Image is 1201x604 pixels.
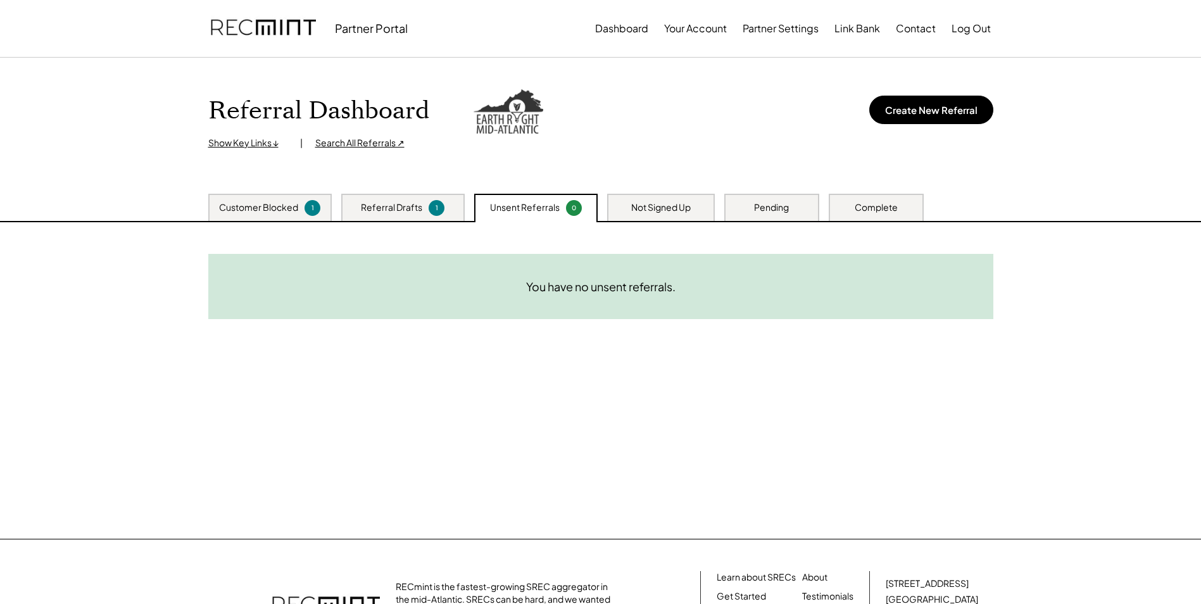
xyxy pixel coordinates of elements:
[431,203,443,213] div: 1
[208,96,429,126] h1: Referral Dashboard
[717,571,796,584] a: Learn about SRECs
[952,16,991,41] button: Log Out
[717,590,766,603] a: Get Started
[743,16,819,41] button: Partner Settings
[526,279,676,294] div: You have no unsent referrals.
[664,16,727,41] button: Your Account
[219,201,298,214] div: Customer Blocked
[208,137,287,149] div: Show Key Links ↓
[886,577,969,590] div: [STREET_ADDRESS]
[855,201,898,214] div: Complete
[568,203,580,213] div: 0
[315,137,405,149] div: Search All Referrals ↗
[211,7,316,50] img: recmint-logotype%403x.png
[896,16,936,41] button: Contact
[361,201,422,214] div: Referral Drafts
[490,201,560,214] div: Unsent Referrals
[300,137,303,149] div: |
[869,96,993,124] button: Create New Referral
[306,203,318,213] div: 1
[595,16,648,41] button: Dashboard
[474,89,543,134] img: erepower.png
[631,201,691,214] div: Not Signed Up
[802,571,827,584] a: About
[754,201,789,214] div: Pending
[335,21,408,35] div: Partner Portal
[834,16,880,41] button: Link Bank
[802,590,853,603] a: Testimonials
